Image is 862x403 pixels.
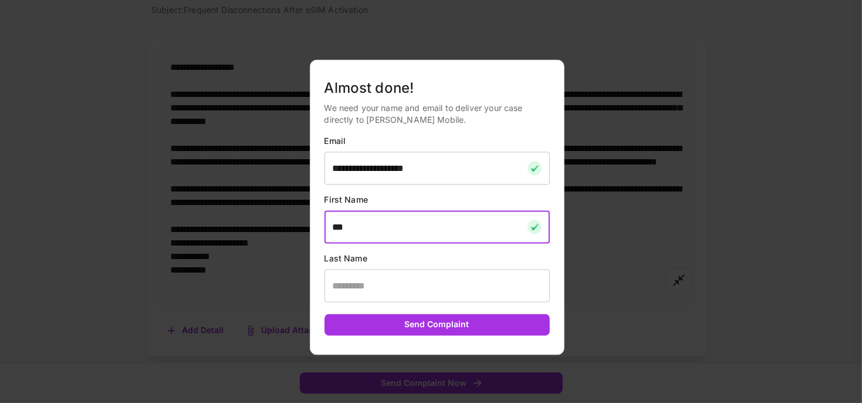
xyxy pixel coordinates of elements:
img: checkmark [528,220,542,234]
p: First Name [324,194,550,206]
button: Send Complaint [324,314,550,336]
img: checkmark [528,162,542,176]
h5: Almost done! [324,79,550,98]
p: Last Name [324,253,550,265]
p: Email [324,136,550,147]
p: We need your name and email to deliver your case directly to [PERSON_NAME] Mobile. [324,103,550,126]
